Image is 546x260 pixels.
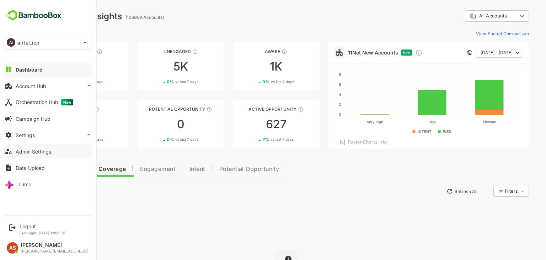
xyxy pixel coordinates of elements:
div: Account Hub [16,83,46,89]
div: Filters [480,188,493,194]
div: Discover new ICP-fit accounts showing engagement — via intent surges, anonymous website visits, L... [390,49,397,56]
a: 11Net New Accounts [323,50,373,56]
text: High [403,120,411,124]
div: These accounts are warm, further nurturing would qualify them to MQAs [69,106,75,112]
div: Data Upload [16,165,45,171]
div: Unreached [17,49,104,54]
span: vs last 7 days [246,79,269,84]
span: Intent [165,166,180,172]
text: 2 [314,102,316,106]
div: All Accounts [445,13,493,19]
span: [DATE] - [DATE] [456,48,488,57]
a: AwareThese accounts have just entered the buying cycle and need further nurturing1K0%vs last 7 days [208,42,295,91]
a: Potential OpportunityThese accounts are MQAs and can be passed on to Inside Sales00%vs last 7 days [112,100,199,149]
button: Admin Settings [4,144,92,158]
div: These accounts are MQAs and can be passed on to Inside Sales [182,106,187,112]
div: Dashboard Insights [17,11,97,21]
div: Potential Opportunity [112,106,199,112]
div: 98K [17,61,104,72]
div: AI [7,38,15,47]
div: Filters [479,185,504,198]
button: Campaign Hub [4,111,92,126]
div: Campaign Hub [16,116,50,122]
p: Last login: [DATE] 13:06 IST [20,231,66,235]
div: These accounts have not been engaged with for a defined time period [72,49,77,54]
text: 6 [314,82,316,87]
a: EngagedThese accounts are warm, further nurturing would qualify them to MQAs00%vs last 7 days [17,100,104,149]
span: vs last 7 days [55,79,78,84]
text: 8 [314,72,316,77]
text: Medium [457,120,471,124]
span: vs last 7 days [246,137,269,142]
div: AS [7,242,18,254]
div: Admin Settings [16,149,51,155]
div: Settings [16,132,35,138]
div: Aware [208,49,295,54]
div: 0 % [142,137,173,142]
div: These accounts have open opportunities which might be at any of the Sales Stages [273,106,279,112]
button: Refresh All [418,186,456,197]
div: [PERSON_NAME] [21,242,88,248]
div: 5K [112,61,199,72]
div: 0 % [142,79,173,84]
div: 2 % [237,137,269,142]
button: New Insights [17,185,69,198]
div: Lumo [18,181,31,187]
div: 0 % [47,79,78,84]
div: All Accounts [440,9,504,23]
div: 0 [112,119,199,130]
button: Data Upload [4,161,92,175]
div: 0 [17,119,104,130]
div: 1K [208,61,295,72]
span: vs last 7 days [150,137,173,142]
a: UnreachedThese accounts have not been engaged with for a defined time period98K0%vs last 7 days [17,42,104,91]
span: Data Quality and Coverage [24,166,101,172]
div: Unengaged [112,49,199,54]
button: Lumo [4,177,92,191]
span: Potential Opportunity [194,166,255,172]
button: Account Hub [4,79,92,93]
div: AIairtel_icp [4,35,92,50]
text: Very High [342,120,358,124]
button: Dashboard [4,62,92,77]
button: Orchestration HubNew [4,95,92,109]
div: This card does not support filter and segments [442,50,447,55]
div: Orchestration Hub [16,99,73,105]
div: These accounts have not shown enough engagement and need nurturing [167,49,173,54]
div: Dashboard [16,67,43,73]
a: Active OpportunityThese accounts have open opportunities which might be at any of the Sales Stage... [208,100,295,149]
div: These accounts have just entered the buying cycle and need further nurturing [257,49,262,54]
div: 627 [208,119,295,130]
div: 0 % [237,79,269,84]
ag: (105059 Accounts) [101,15,141,20]
span: All Accounts [454,13,482,19]
span: New [61,99,73,105]
button: View Funnel Comparison [448,28,504,39]
span: Engagement [115,166,150,172]
p: airtel_icp [17,39,39,46]
button: [DATE] - [DATE] [450,48,498,58]
text: 4 [314,92,316,97]
div: 0 % [47,137,78,142]
span: vs last 7 days [55,137,78,142]
div: Active Opportunity [208,106,295,112]
div: [PERSON_NAME][EMAIL_ADDRESS] [21,249,88,254]
text: 0 [314,112,316,116]
button: Settings [4,128,92,142]
a: UnengagedThese accounts have not shown enough engagement and need nurturing5K0%vs last 7 days [112,42,199,91]
div: Logout [20,223,66,229]
img: BambooboxFullLogoMark.5f36c76dfaba33ec1ec1367b70bb1252.svg [4,9,64,22]
span: vs last 7 days [150,79,173,84]
span: New [378,51,385,54]
div: Engaged [17,106,104,112]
